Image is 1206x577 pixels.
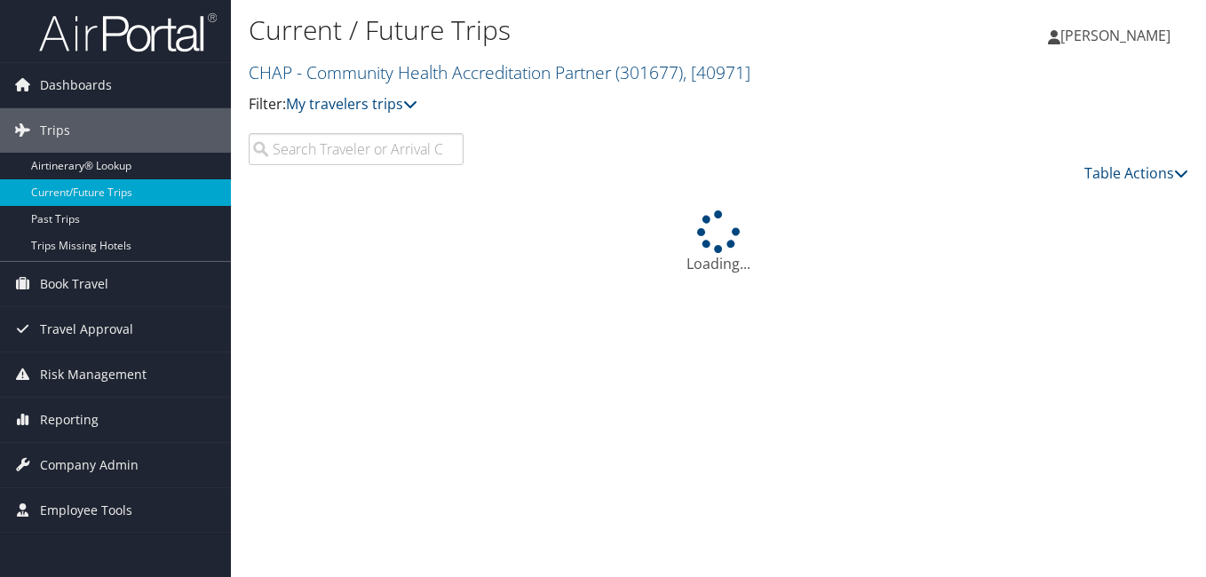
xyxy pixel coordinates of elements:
[249,60,750,84] a: CHAP - Community Health Accreditation Partner
[40,307,133,352] span: Travel Approval
[39,12,217,53] img: airportal-logo.png
[40,63,112,107] span: Dashboards
[40,398,99,442] span: Reporting
[249,133,464,165] input: Search Traveler or Arrival City
[286,94,417,114] a: My travelers trips
[615,60,683,84] span: ( 301677 )
[40,352,147,397] span: Risk Management
[249,210,1188,274] div: Loading...
[40,488,132,533] span: Employee Tools
[40,108,70,153] span: Trips
[1048,9,1188,62] a: [PERSON_NAME]
[249,93,875,116] p: Filter:
[40,262,108,306] span: Book Travel
[249,12,875,49] h1: Current / Future Trips
[683,60,750,84] span: , [ 40971 ]
[40,443,139,487] span: Company Admin
[1060,26,1170,45] span: [PERSON_NAME]
[1084,163,1188,183] a: Table Actions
